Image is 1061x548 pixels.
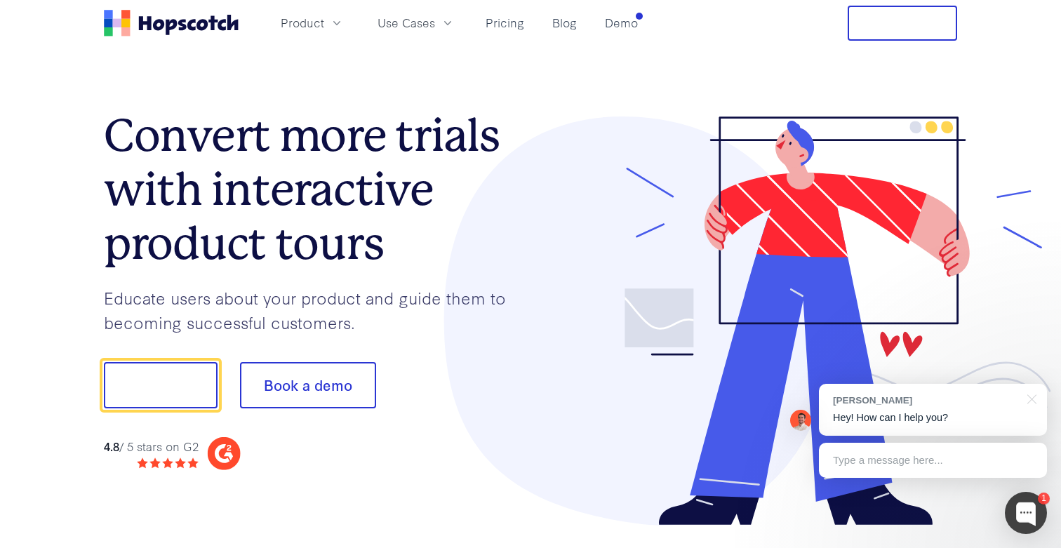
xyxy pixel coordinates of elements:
[104,286,530,334] p: Educate users about your product and guide them to becoming successful customers.
[833,394,1019,407] div: [PERSON_NAME]
[480,11,530,34] a: Pricing
[790,410,811,431] img: Mark Spera
[104,10,239,36] a: Home
[272,11,352,34] button: Product
[819,443,1047,478] div: Type a message here...
[104,438,199,455] div: / 5 stars on G2
[281,14,324,32] span: Product
[104,109,530,270] h1: Convert more trials with interactive product tours
[547,11,582,34] a: Blog
[369,11,463,34] button: Use Cases
[378,14,435,32] span: Use Cases
[599,11,643,34] a: Demo
[833,410,1033,425] p: Hey! How can I help you?
[104,438,119,454] strong: 4.8
[240,362,376,408] button: Book a demo
[1038,493,1050,504] div: 1
[848,6,957,41] button: Free Trial
[104,362,218,408] button: Show me!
